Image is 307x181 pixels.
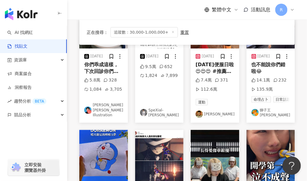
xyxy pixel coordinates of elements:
[251,61,290,75] div: 也不能說你們錯啦😂
[140,73,157,79] div: 1,824
[196,77,212,83] div: 7.4萬
[84,77,100,83] div: 5.8萬
[215,77,228,83] div: 371
[110,27,178,37] span: 追蹤數：30,000-1,000,000+
[212,6,231,13] span: 繁體中文
[105,86,122,92] div: 3,705
[103,77,117,83] div: 328
[146,54,159,59] div: [DATE]
[140,109,147,116] img: KOL Avatar
[5,8,38,20] img: logo
[251,86,273,92] div: 135.9萬
[161,73,178,79] div: 7,899
[14,94,46,108] span: 趨勢分析
[251,109,259,116] img: KOL Avatar
[196,99,208,106] span: 運動
[14,53,27,67] span: 資源庫
[14,108,31,122] span: 競品分析
[196,110,234,118] a: KOL Avatar[PERSON_NAME]
[273,96,293,103] span: 日常話題
[84,61,123,75] div: 你們乖成這樣， 下次回診你們自己搭Uner去好了（？
[7,30,33,36] a: searchAI 找網紅
[140,64,156,70] div: 9.5萬
[84,103,123,118] a: KOL Avatar[PERSON_NAME] [PERSON_NAME] Illustration
[84,107,92,114] img: KOL Avatar
[7,85,32,91] a: 洞察報告
[258,54,270,59] div: [DATE]
[7,99,12,103] span: rise
[7,43,27,49] a: 找貼文
[159,64,173,70] div: 652
[8,159,59,176] a: chrome extension立即安裝 瀏覽器外掛
[196,86,217,92] div: 112.6萬
[7,71,32,77] a: 商案媒合
[90,54,103,59] div: [DATE]
[32,98,46,104] div: BETA
[196,110,203,118] img: KOL Avatar
[87,30,108,34] span: 正在搜尋 ：
[10,163,22,172] img: chrome extension
[283,157,301,175] iframe: Help Scout Beacon - Open
[280,6,283,13] span: R
[251,77,270,83] div: 14.1萬
[251,96,271,103] span: 命理占卜
[202,54,214,59] div: [DATE]
[84,86,102,92] div: 1,084
[180,30,189,34] div: 重置
[196,61,234,75] div: [DATE]便服日啦😍😍😍 #推薦 #reels #搞笑 #熱門 #高跟鞋搬東西 #00後
[140,108,179,118] a: KOL AvatarSpeXial-[PERSON_NAME]
[273,77,287,83] div: 232
[251,7,270,13] span: 活動訊息
[24,162,46,173] span: 立即安裝 瀏覽器外掛
[251,108,290,118] a: KOL Avatar獅子王[PERSON_NAME]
